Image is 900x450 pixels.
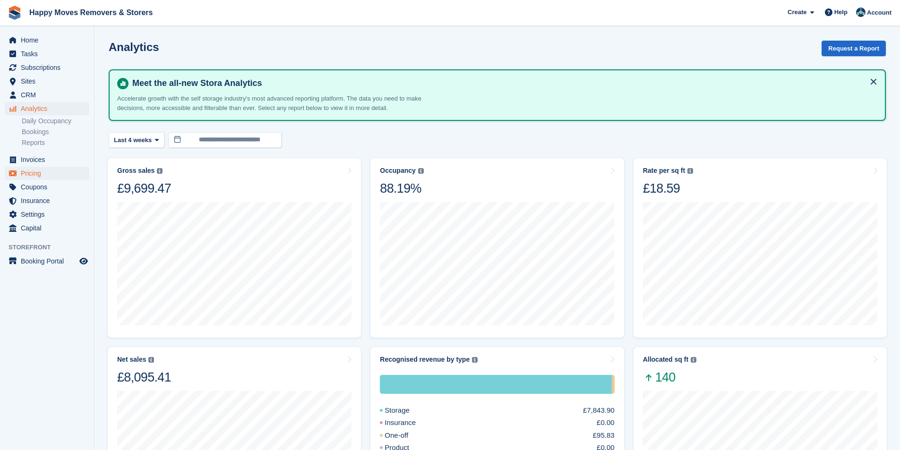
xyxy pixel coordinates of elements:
[5,255,89,268] a: menu
[21,88,77,102] span: CRM
[5,34,89,47] a: menu
[418,168,424,174] img: icon-info-grey-7440780725fd019a000dd9b08b2336e03edf1995a4989e88bcd33f0948082b44.svg
[5,88,89,102] a: menu
[78,255,89,267] a: Preview store
[8,6,22,20] img: stora-icon-8386f47178a22dfd0bd8f6a31ec36ba5ce8667c1dd55bd0f319d3a0aa187defe.svg
[9,243,94,252] span: Storefront
[380,405,432,416] div: Storage
[5,208,89,221] a: menu
[22,138,89,147] a: Reports
[788,8,806,17] span: Create
[856,8,866,17] img: Admin
[380,417,438,428] div: Insurance
[5,153,89,166] a: menu
[380,430,431,441] div: One-off
[117,369,171,385] div: £8,095.41
[691,357,696,363] img: icon-info-grey-7440780725fd019a000dd9b08b2336e03edf1995a4989e88bcd33f0948082b44.svg
[21,75,77,88] span: Sites
[5,75,89,88] a: menu
[21,208,77,221] span: Settings
[5,61,89,74] a: menu
[157,168,163,174] img: icon-info-grey-7440780725fd019a000dd9b08b2336e03edf1995a4989e88bcd33f0948082b44.svg
[593,430,615,441] div: £95.83
[380,180,423,196] div: 88.19%
[21,180,77,194] span: Coupons
[834,8,848,17] span: Help
[21,221,77,235] span: Capital
[22,127,89,136] a: Bookings
[380,356,470,364] div: Recognised revenue by type
[583,405,615,416] div: £7,843.90
[21,255,77,268] span: Booking Portal
[117,167,154,175] div: Gross sales
[21,167,77,180] span: Pricing
[612,375,615,394] div: One-off
[109,132,164,148] button: Last 4 weeks
[643,356,688,364] div: Allocated sq ft
[129,78,877,89] h4: Meet the all-new Stora Analytics
[21,102,77,115] span: Analytics
[5,180,89,194] a: menu
[5,167,89,180] a: menu
[21,61,77,74] span: Subscriptions
[21,34,77,47] span: Home
[380,167,415,175] div: Occupancy
[643,167,685,175] div: Rate per sq ft
[643,180,693,196] div: £18.59
[643,369,696,385] span: 140
[472,357,478,363] img: icon-info-grey-7440780725fd019a000dd9b08b2336e03edf1995a4989e88bcd33f0948082b44.svg
[5,47,89,60] a: menu
[867,8,891,17] span: Account
[22,117,89,126] a: Daily Occupancy
[5,102,89,115] a: menu
[5,194,89,207] a: menu
[109,41,159,53] h2: Analytics
[26,5,156,20] a: Happy Moves Removers & Storers
[114,136,152,145] span: Last 4 weeks
[148,357,154,363] img: icon-info-grey-7440780725fd019a000dd9b08b2336e03edf1995a4989e88bcd33f0948082b44.svg
[117,356,146,364] div: Net sales
[380,375,611,394] div: Storage
[21,47,77,60] span: Tasks
[822,41,886,56] button: Request a Report
[117,180,171,196] div: £9,699.47
[687,168,693,174] img: icon-info-grey-7440780725fd019a000dd9b08b2336e03edf1995a4989e88bcd33f0948082b44.svg
[117,94,448,112] p: Accelerate growth with the self storage industry's most advanced reporting platform. The data you...
[5,221,89,235] a: menu
[21,194,77,207] span: Insurance
[21,153,77,166] span: Invoices
[597,417,615,428] div: £0.00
